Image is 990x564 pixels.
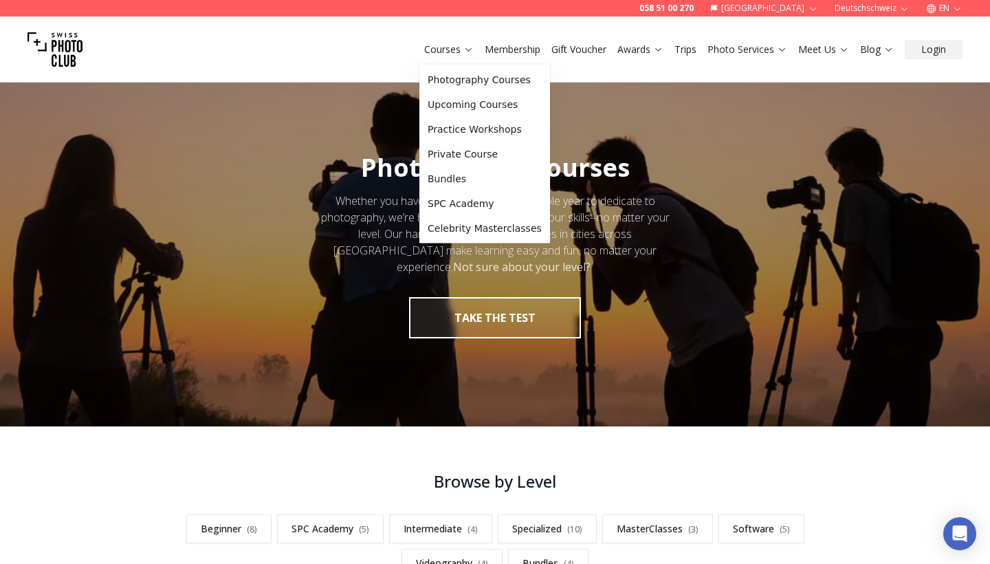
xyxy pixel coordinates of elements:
a: SPC Academy [422,191,547,216]
a: Gift Voucher [551,43,606,56]
button: Gift Voucher [546,40,612,59]
div: Open Intercom Messenger [943,517,976,550]
a: Beginner(8) [186,514,272,543]
a: Celebrity Masterclasses [422,216,547,241]
button: Meet Us [793,40,855,59]
h3: Browse by Level [154,470,836,492]
img: Swiss photo club [27,22,82,77]
a: Awards [617,43,663,56]
a: SPC Academy(5) [277,514,384,543]
a: Photography Courses [422,67,547,92]
a: Specialized(10) [498,514,597,543]
a: Photo Services [707,43,787,56]
a: Blog [860,43,894,56]
button: Awards [612,40,669,59]
button: take the test [409,297,581,338]
a: Courses [424,43,474,56]
a: Membership [485,43,540,56]
a: Software(5) [718,514,804,543]
span: ( 5 ) [780,523,790,535]
span: Photography Courses [361,151,630,184]
div: Whether you have just a few hours or a whole year to dedicate to photography, we’re here to help ... [308,193,682,275]
a: Upcoming Courses [422,92,547,117]
span: ( 5 ) [359,523,369,535]
a: Meet Us [798,43,849,56]
strong: Not sure about your level? [453,259,591,274]
a: Bundles [422,166,547,191]
a: Trips [674,43,696,56]
span: ( 8 ) [247,523,257,535]
button: Photo Services [702,40,793,59]
button: Membership [479,40,546,59]
a: MasterClasses(3) [602,514,713,543]
a: Intermediate(4) [389,514,492,543]
button: Trips [669,40,702,59]
a: Practice Workshops [422,117,547,142]
span: ( 10 ) [567,523,582,535]
button: Login [905,40,962,59]
span: ( 4 ) [467,523,478,535]
button: Blog [855,40,899,59]
a: Private Course [422,142,547,166]
span: ( 3 ) [688,523,698,535]
button: Courses [419,40,479,59]
a: 058 51 00 270 [639,3,694,14]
